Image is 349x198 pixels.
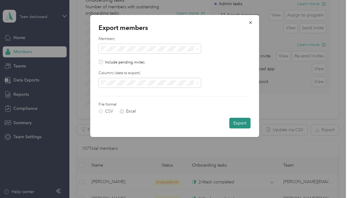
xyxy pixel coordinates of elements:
p: Export members [99,23,250,32]
label: CSV [99,109,113,113]
button: Export [229,118,250,128]
label: Excel [120,109,136,113]
label: Columns (data to export) [99,70,250,76]
iframe: Everlance-gr Chat Button Frame [315,164,349,198]
label: File format [99,102,167,107]
p: Include pending invites [105,60,145,65]
label: Members [99,36,250,42]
